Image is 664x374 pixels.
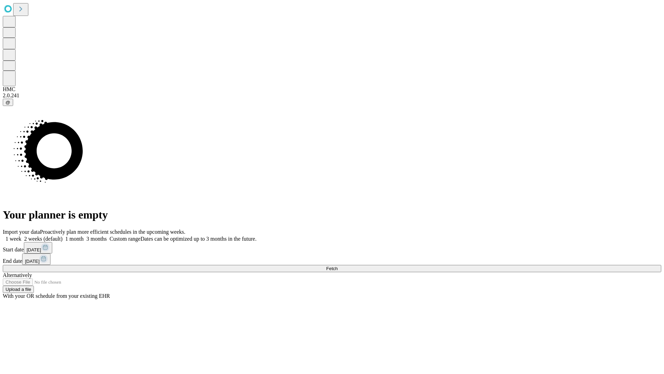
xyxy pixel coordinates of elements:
[3,229,40,235] span: Import your data
[27,247,41,252] span: [DATE]
[3,293,110,299] span: With your OR schedule from your existing EHR
[3,242,661,253] div: Start date
[3,272,32,278] span: Alternatively
[326,266,338,271] span: Fetch
[3,92,661,99] div: 2.0.241
[3,86,661,92] div: HMC
[22,253,50,265] button: [DATE]
[3,99,13,106] button: @
[6,100,10,105] span: @
[40,229,185,235] span: Proactively plan more efficient schedules in the upcoming weeks.
[110,236,140,242] span: Custom range
[3,265,661,272] button: Fetch
[24,236,63,242] span: 2 weeks (default)
[140,236,256,242] span: Dates can be optimized up to 3 months in the future.
[3,208,661,221] h1: Your planner is empty
[3,286,34,293] button: Upload a file
[65,236,84,242] span: 1 month
[3,253,661,265] div: End date
[86,236,107,242] span: 3 months
[25,259,39,264] span: [DATE]
[6,236,21,242] span: 1 week
[24,242,52,253] button: [DATE]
